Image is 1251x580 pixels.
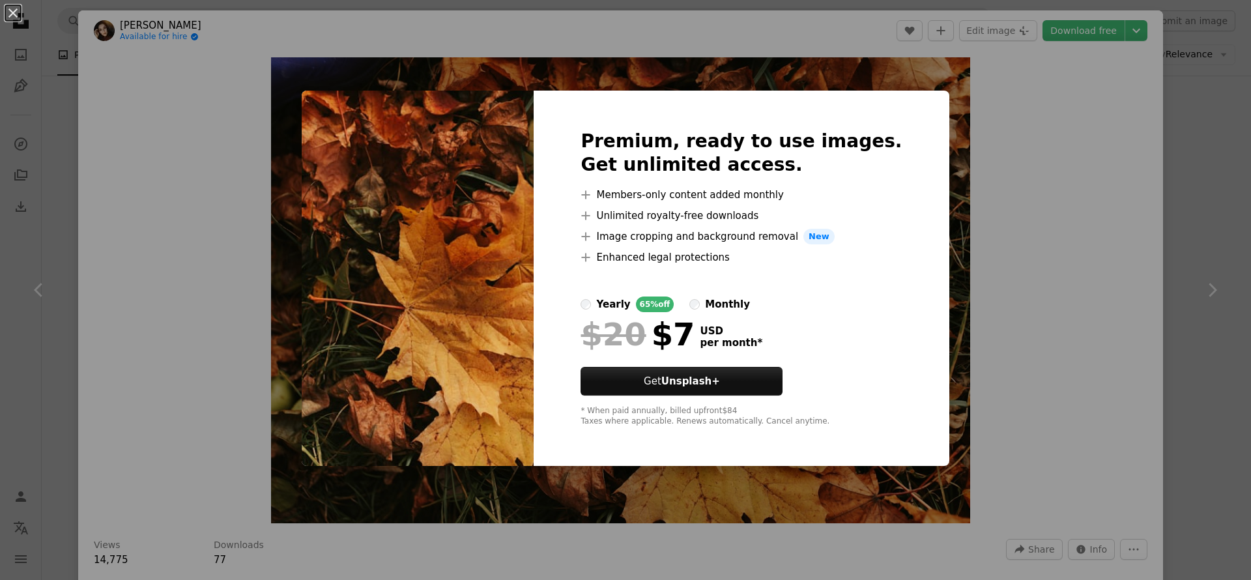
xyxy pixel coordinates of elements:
[700,325,762,337] span: USD
[581,317,646,351] span: $20
[689,299,700,310] input: monthly
[581,187,902,203] li: Members-only content added monthly
[581,229,902,244] li: Image cropping and background removal
[581,367,783,396] button: GetUnsplash+
[581,250,902,265] li: Enhanced legal protections
[581,406,902,427] div: * When paid annually, billed upfront $84 Taxes where applicable. Renews automatically. Cancel any...
[581,130,902,177] h2: Premium, ready to use images. Get unlimited access.
[302,91,534,466] img: photo-1725133307204-39f215ea7428
[636,297,674,312] div: 65% off
[700,337,762,349] span: per month *
[803,229,835,244] span: New
[581,208,902,224] li: Unlimited royalty-free downloads
[705,297,750,312] div: monthly
[661,375,720,387] strong: Unsplash+
[596,297,630,312] div: yearly
[581,317,695,351] div: $7
[581,299,591,310] input: yearly65%off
